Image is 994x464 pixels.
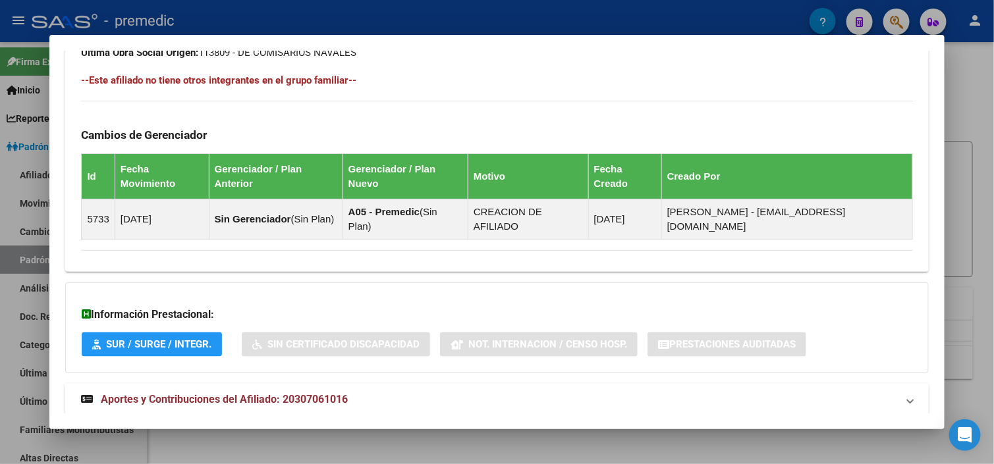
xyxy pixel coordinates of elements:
[468,154,588,199] th: Motivo
[82,154,115,199] th: Id
[242,332,430,357] button: Sin Certificado Discapacidad
[81,73,912,88] h4: --Este afiliado no tiene otros integrantes en el grupo familiar--
[82,332,222,357] button: SUR / SURGE / INTEGR.
[343,154,468,199] th: Gerenciador / Plan Nuevo
[81,128,912,142] h3: Cambios de Gerenciador
[468,339,627,351] span: Not. Internacion / Censo Hosp.
[65,384,928,415] mat-expansion-panel-header: Aportes y Contribuciones del Afiliado: 20307061016
[82,199,115,240] td: 5733
[106,339,211,351] span: SUR / SURGE / INTEGR.
[669,339,796,351] span: Prestaciones Auditadas
[949,419,981,451] div: Open Intercom Messenger
[101,393,348,405] span: Aportes y Contribuciones del Afiliado: 20307061016
[588,154,661,199] th: Fecha Creado
[209,154,343,199] th: Gerenciador / Plan Anterior
[115,199,209,240] td: [DATE]
[267,339,420,351] span: Sin Certificado Discapacidad
[468,199,588,240] td: CREACION DE AFILIADO
[348,206,420,217] strong: A05 - Premedic
[648,332,806,357] button: Prestaciones Auditadas
[440,332,638,357] button: Not. Internacion / Censo Hosp.
[343,199,468,240] td: ( )
[115,154,209,199] th: Fecha Movimiento
[81,47,356,59] span: 113809 - DE COMISARIOS NAVALES
[82,307,912,322] h3: Información Prestacional:
[81,47,198,59] strong: Ultima Obra Social Origen:
[661,199,912,240] td: [PERSON_NAME] - [EMAIL_ADDRESS][DOMAIN_NAME]
[209,199,343,240] td: ( )
[661,154,912,199] th: Creado Por
[294,213,331,224] span: Sin Plan
[588,199,661,240] td: [DATE]
[215,213,291,224] strong: Sin Gerenciador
